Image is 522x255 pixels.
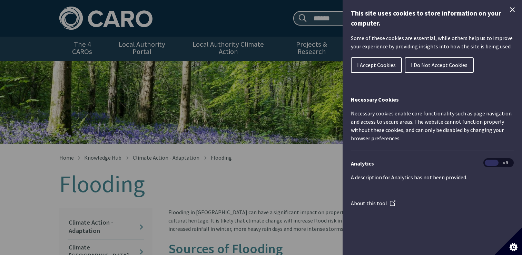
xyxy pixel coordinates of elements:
[411,62,467,68] span: I Do Not Accept Cookies
[351,57,402,73] button: I Accept Cookies
[405,57,474,73] button: I Do Not Accept Cookies
[351,34,514,50] p: Some of these cookies are essential, while others help us to improve your experience by providing...
[351,159,514,168] h3: Analytics
[508,6,516,14] button: Close Cookie Control
[351,173,514,181] p: A description for Analytics has not been provided.
[494,227,522,255] button: Set cookie preferences
[499,160,512,166] span: Off
[351,109,514,142] p: Necessary cookies enable core functionality such as page navigation and access to secure areas. T...
[351,95,514,104] h2: Necessary Cookies
[485,160,499,166] span: On
[357,62,396,68] span: I Accept Cookies
[351,200,395,207] a: About this tool
[351,8,514,28] h1: This site uses cookies to store information on your computer.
